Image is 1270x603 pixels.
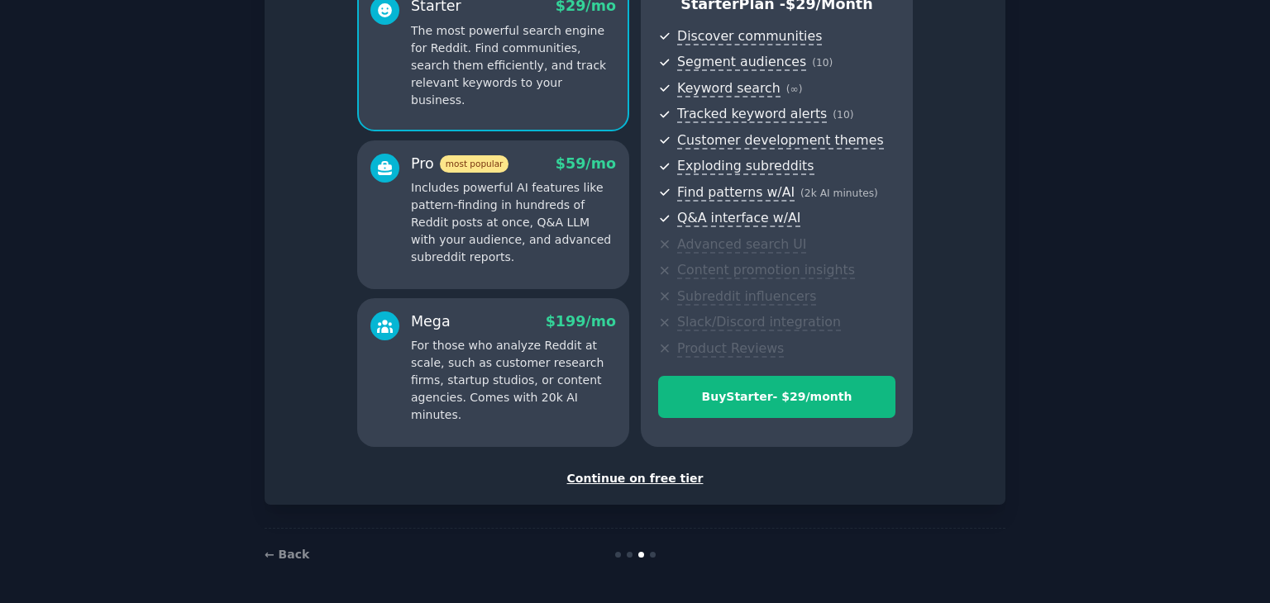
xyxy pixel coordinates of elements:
[411,22,616,109] p: The most powerful search engine for Reddit. Find communities, search them efficiently, and track ...
[677,288,816,306] span: Subreddit influencers
[546,313,616,330] span: $ 199 /mo
[556,155,616,172] span: $ 59 /mo
[411,179,616,266] p: Includes powerful AI features like pattern-finding in hundreds of Reddit posts at once, Q&A LLM w...
[812,57,833,69] span: ( 10 )
[677,106,827,123] span: Tracked keyword alerts
[677,80,781,97] span: Keyword search
[659,388,895,406] div: Buy Starter - $ 29 /month
[658,376,895,418] button: BuyStarter- $29/month
[440,155,509,173] span: most popular
[677,158,814,175] span: Exploding subreddits
[677,132,884,150] span: Customer development themes
[677,236,806,254] span: Advanced search UI
[282,470,988,487] div: Continue on free tier
[786,83,803,95] span: ( ∞ )
[677,340,784,358] span: Product Reviews
[677,262,855,279] span: Content promotion insights
[677,314,841,331] span: Slack/Discord integration
[677,28,822,45] span: Discover communities
[411,311,451,332] div: Mega
[833,109,853,121] span: ( 10 )
[800,188,878,199] span: ( 2k AI minutes )
[265,548,309,561] a: ← Back
[677,184,795,202] span: Find patterns w/AI
[677,210,800,227] span: Q&A interface w/AI
[411,337,616,424] p: For those who analyze Reddit at scale, such as customer research firms, startup studios, or conte...
[677,54,806,71] span: Segment audiences
[411,154,508,174] div: Pro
